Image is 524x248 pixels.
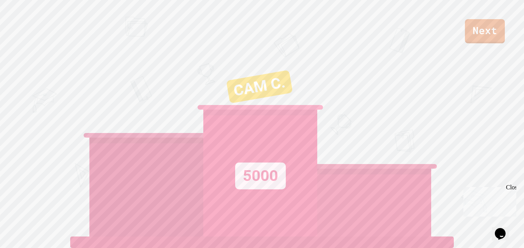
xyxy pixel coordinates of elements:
div: 5000 [235,163,286,189]
iframe: chat widget [492,217,516,240]
iframe: chat widget [460,184,516,217]
a: Next [465,19,505,43]
div: Chat with us now!Close [3,3,53,49]
div: CAM C. [226,70,293,103]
